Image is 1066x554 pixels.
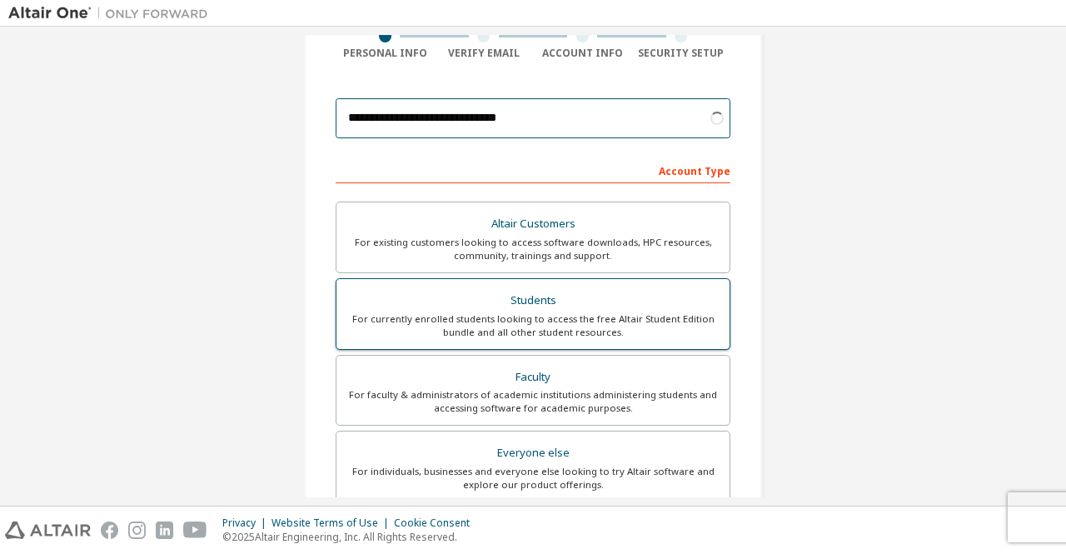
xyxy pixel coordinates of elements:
img: Altair One [8,5,217,22]
div: For currently enrolled students looking to access the free Altair Student Edition bundle and all ... [346,312,720,339]
div: Privacy [222,517,271,530]
div: Verify Email [435,47,534,60]
div: For faculty & administrators of academic institutions administering students and accessing softwa... [346,388,720,415]
img: youtube.svg [183,522,207,539]
div: Everyone else [346,442,720,465]
img: instagram.svg [128,522,146,539]
p: © 2025 Altair Engineering, Inc. All Rights Reserved. [222,530,480,544]
div: Altair Customers [346,212,720,236]
div: Security Setup [632,47,731,60]
img: altair_logo.svg [5,522,91,539]
div: Account Info [533,47,632,60]
img: facebook.svg [101,522,118,539]
div: Account Type [336,157,730,183]
div: Personal Info [336,47,435,60]
div: For individuals, businesses and everyone else looking to try Altair software and explore our prod... [346,465,720,492]
img: linkedin.svg [156,522,173,539]
div: Students [346,289,720,312]
div: Faculty [346,366,720,389]
div: Website Terms of Use [271,517,394,530]
div: Cookie Consent [394,517,480,530]
div: For existing customers looking to access software downloads, HPC resources, community, trainings ... [346,236,720,262]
